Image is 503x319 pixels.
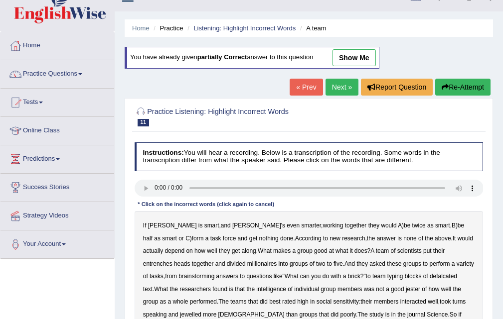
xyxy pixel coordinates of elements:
a: Home [132,24,150,32]
b: was [364,286,374,293]
div: You have already given answer to this question [125,47,379,69]
b: individual [294,286,319,293]
b: in [310,298,315,305]
b: the [169,286,178,293]
b: good [314,247,327,254]
b: researchers [179,286,211,293]
b: they [219,247,230,254]
button: Report Question [361,79,433,96]
a: Practice Questions [0,60,114,85]
b: the [246,286,255,293]
b: a [343,273,346,280]
b: What [154,286,168,293]
b: performed [190,298,217,305]
b: smarter [301,222,321,229]
b: done [280,235,293,242]
b: to [366,273,371,280]
b: millionaires [247,260,277,267]
b: jewelled [180,311,201,318]
b: [DEMOGRAPHIC_DATA] [218,311,285,318]
b: Instructions: [143,149,183,156]
b: divided [227,260,246,267]
b: get [249,235,258,242]
b: groups [299,311,317,318]
b: well [207,247,217,254]
b: is [385,311,390,318]
b: The [218,298,229,305]
b: groups [290,260,308,267]
b: as [427,222,434,229]
b: well [441,286,451,293]
b: actually [143,247,163,254]
b: A [370,247,374,254]
b: would [381,222,396,229]
a: Next » [326,79,358,96]
b: five [334,260,343,267]
b: did [331,311,338,318]
b: or [178,235,184,242]
b: and [215,260,225,267]
b: depend [165,247,184,254]
b: a [292,247,296,254]
b: how [194,247,205,254]
b: working [323,222,343,229]
b: and [238,235,248,242]
b: than [286,311,298,318]
b: together [345,222,367,229]
b: how [429,286,440,293]
b: What [285,273,299,280]
b: as [160,298,167,305]
b: none [403,235,416,242]
b: form [192,235,204,242]
b: heads [174,260,190,267]
b: do [323,273,329,280]
b: partially correct [197,54,247,61]
b: their [433,247,445,254]
b: answer [377,235,396,242]
b: half [143,235,153,242]
b: of [288,286,293,293]
b: poorly [340,311,356,318]
b: did [260,298,268,305]
b: even [287,222,300,229]
a: Listening: Highlight Incorrect Words [193,24,296,32]
b: sensitivity [333,298,359,305]
b: more [203,311,216,318]
b: well [428,298,438,305]
b: the [453,286,461,293]
div: * Click on the incorrect words (click again to cancel) [135,201,278,209]
b: questions [246,273,272,280]
b: of [310,260,315,267]
b: best [269,298,280,305]
b: groups [403,260,421,267]
b: the [367,235,375,242]
b: two [316,260,326,267]
b: a [205,235,209,242]
b: nothing [259,235,279,242]
b: interacted [400,298,426,305]
b: variety [457,260,474,267]
b: from [165,273,177,280]
b: [PERSON_NAME] [148,222,197,229]
b: members [374,298,399,305]
b: to [323,235,328,242]
b: journal [407,311,425,318]
b: is [397,235,402,242]
b: defalcated [430,273,457,280]
b: B [452,222,456,229]
b: So [450,311,457,318]
b: entrenches [143,260,172,267]
b: speaking [143,311,167,318]
b: turns [453,298,466,305]
b: team [376,247,389,254]
b: twice [412,222,426,229]
b: of [418,235,423,242]
b: C [185,235,190,242]
b: they [356,260,367,267]
b: a [452,260,455,267]
b: a [386,286,389,293]
li: A team [298,23,327,33]
b: put [423,247,432,254]
b: the [425,235,433,242]
b: group [321,286,335,293]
